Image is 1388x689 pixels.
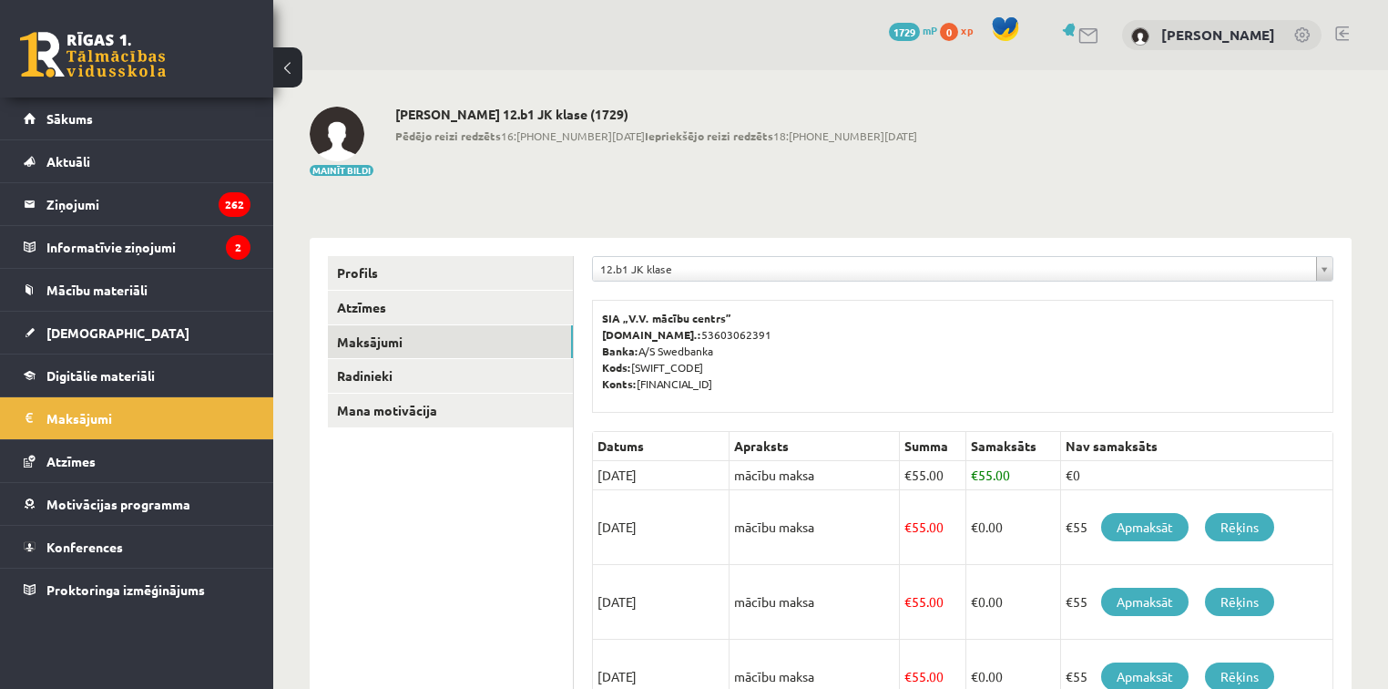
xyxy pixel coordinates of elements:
[1101,513,1189,541] a: Apmaksāt
[24,269,250,311] a: Mācību materiāli
[46,282,148,298] span: Mācību materiāli
[226,235,250,260] i: 2
[602,376,637,391] b: Konts:
[889,23,937,37] a: 1729 mP
[219,192,250,217] i: 262
[46,110,93,127] span: Sākums
[904,668,912,684] span: €
[1101,588,1189,616] a: Apmaksāt
[24,183,250,225] a: Ziņojumi262
[899,565,966,640] td: 55.00
[20,32,166,77] a: Rīgas 1. Tālmācības vidusskola
[328,325,573,359] a: Maksājumi
[966,432,1060,461] th: Samaksāts
[46,226,250,268] legend: Informatīvie ziņojumi
[46,397,250,439] legend: Maksājumi
[46,496,190,512] span: Motivācijas programma
[24,440,250,482] a: Atzīmes
[730,565,900,640] td: mācību maksa
[1060,432,1332,461] th: Nav samaksāts
[1205,513,1274,541] a: Rēķins
[1161,26,1275,44] a: [PERSON_NAME]
[1060,565,1332,640] td: €55
[593,565,730,640] td: [DATE]
[966,461,1060,490] td: 55.00
[730,461,900,490] td: mācību maksa
[889,23,920,41] span: 1729
[904,519,912,535] span: €
[923,23,937,37] span: mP
[966,565,1060,640] td: 0.00
[940,23,958,41] span: 0
[730,432,900,461] th: Apraksts
[602,344,638,358] b: Banka:
[961,23,973,37] span: xp
[24,312,250,354] a: [DEMOGRAPHIC_DATA]
[24,397,250,439] a: Maksājumi
[904,593,912,610] span: €
[602,310,1323,392] p: 53603062391 A/S Swedbanka [SWIFT_CODE] [FINANCIAL_ID]
[600,257,1309,281] span: 12.b1 JK klase
[602,360,631,375] b: Kods:
[593,432,730,461] th: Datums
[46,453,96,469] span: Atzīmes
[904,467,912,483] span: €
[46,539,123,555] span: Konferences
[1060,490,1332,565] td: €55
[24,526,250,568] a: Konferences
[24,569,250,611] a: Proktoringa izmēģinājums
[1205,588,1274,616] a: Rēķins
[730,490,900,565] td: mācību maksa
[971,593,978,610] span: €
[395,129,501,143] b: Pēdējo reizi redzēts
[46,183,250,225] legend: Ziņojumi
[971,519,978,535] span: €
[966,490,1060,565] td: 0.00
[46,367,155,384] span: Digitālie materiāli
[971,668,978,684] span: €
[899,490,966,565] td: 55.00
[899,461,966,490] td: 55.00
[395,128,917,144] span: 16:[PHONE_NUMBER][DATE] 18:[PHONE_NUMBER][DATE]
[310,165,373,176] button: Mainīt bildi
[602,327,701,342] b: [DOMAIN_NAME].:
[24,483,250,525] a: Motivācijas programma
[645,129,773,143] b: Iepriekšējo reizi redzēts
[328,256,573,290] a: Profils
[24,226,250,268] a: Informatīvie ziņojumi2
[328,394,573,427] a: Mana motivācija
[593,490,730,565] td: [DATE]
[593,461,730,490] td: [DATE]
[24,140,250,182] a: Aktuāli
[24,355,250,396] a: Digitālie materiāli
[899,432,966,461] th: Summa
[46,581,205,598] span: Proktoringa izmēģinājums
[593,257,1332,281] a: 12.b1 JK klase
[328,359,573,393] a: Radinieki
[24,98,250,139] a: Sākums
[971,467,978,483] span: €
[46,324,189,341] span: [DEMOGRAPHIC_DATA]
[395,107,917,122] h2: [PERSON_NAME] 12.b1 JK klase (1729)
[1060,461,1332,490] td: €0
[940,23,982,37] a: 0 xp
[1131,27,1149,46] img: Kate Gūtmane
[602,311,732,325] b: SIA „V.V. mācību centrs”
[46,153,90,170] span: Aktuāli
[328,291,573,324] a: Atzīmes
[310,107,364,161] img: Kate Gūtmane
